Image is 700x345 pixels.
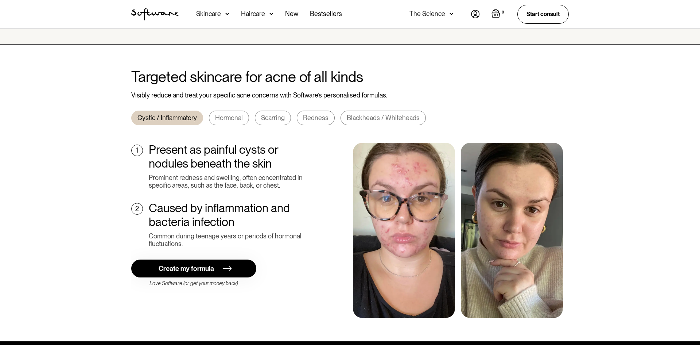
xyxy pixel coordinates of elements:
div: Present as painful cysts or nodules beneath the skin [149,143,310,171]
div: Common during teenage years or periods of hormonal fluctuations. [149,232,310,248]
div: Caused by inflammation and bacteria infection [149,201,310,229]
div: Prominent redness and swelling, often concentrated in specific areas, such as the face, back, or ... [149,174,310,189]
img: arrow down [225,10,229,18]
div: Skincare [196,10,221,18]
a: Create my formula [131,260,256,277]
img: Software Logo [131,8,179,20]
div: The Science [409,10,445,18]
div: 0 [500,9,506,16]
a: home [131,8,179,20]
div: Redness [303,114,328,122]
div: 1 [136,146,138,154]
div: Hormonal [215,114,243,122]
div: Love Software (or get your money back) [131,280,256,287]
img: Visibly reduce and treat your specific acne concerns with Software’s personalised formulas. [353,143,455,318]
div: Create my formula [159,265,214,273]
div: Cystic / Inflammatory [137,114,197,122]
div: 2 [135,205,139,213]
div: Visibly reduce and treat your specific acne concerns with Software’s personalised formulas. [131,91,569,99]
div: Blackheads / Whiteheads [347,114,420,122]
img: Visibly reduce and treat your specific acne concerns with Software’s personalised formulas. [461,143,563,318]
a: Start consult [517,5,569,23]
h2: Targeted skincare for acne of all kinds [131,68,569,85]
img: arrow down [269,10,273,18]
div: Haircare [241,10,265,18]
div: Scarring [261,114,285,122]
img: arrow down [450,10,454,18]
a: Open empty cart [491,9,506,19]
